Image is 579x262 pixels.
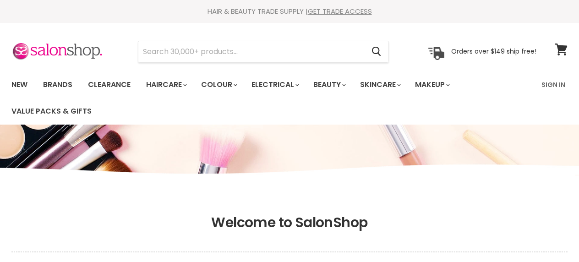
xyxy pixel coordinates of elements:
input: Search [138,41,364,62]
a: GET TRADE ACCESS [308,6,372,16]
a: Colour [194,75,243,94]
a: Makeup [408,75,455,94]
a: Beauty [306,75,351,94]
a: Haircare [139,75,192,94]
a: Electrical [245,75,305,94]
a: Brands [36,75,79,94]
form: Product [138,41,389,63]
a: Skincare [353,75,406,94]
h1: Welcome to SalonShop [11,214,568,231]
ul: Main menu [5,71,536,125]
a: Clearance [81,75,137,94]
a: Value Packs & Gifts [5,102,98,121]
a: New [5,75,34,94]
p: Orders over $149 ship free! [451,47,536,55]
a: Sign In [536,75,571,94]
button: Search [364,41,388,62]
